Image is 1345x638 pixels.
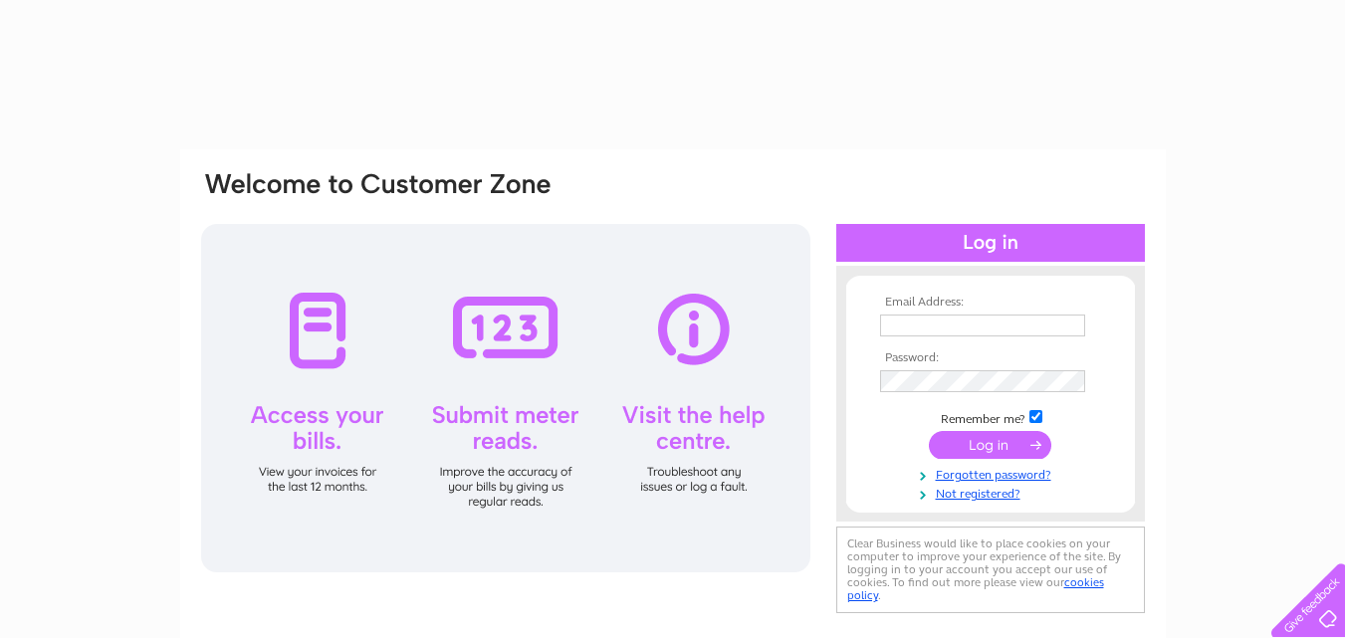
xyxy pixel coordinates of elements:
[875,407,1106,427] td: Remember me?
[880,483,1106,502] a: Not registered?
[836,527,1145,613] div: Clear Business would like to place cookies on your computer to improve your experience of the sit...
[929,431,1051,459] input: Submit
[847,575,1104,602] a: cookies policy
[875,296,1106,310] th: Email Address:
[875,351,1106,365] th: Password:
[880,464,1106,483] a: Forgotten password?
